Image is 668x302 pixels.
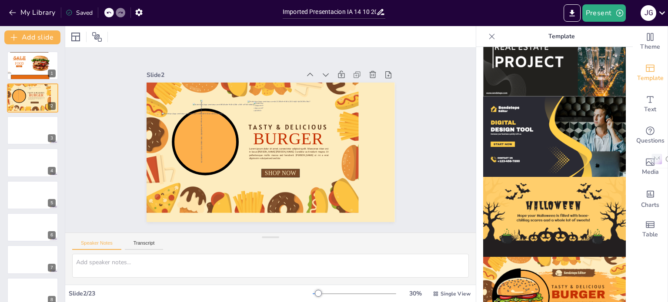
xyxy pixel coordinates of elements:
div: 7 [7,245,58,274]
div: https://cdn.sendsteps.com/images/logo/sendsteps_logo_white.pnghttps://cdn.sendsteps.com/images/lo... [7,181,58,209]
div: 5 [48,199,56,207]
div: Change the overall theme [633,26,668,57]
button: Add slide [4,30,60,44]
div: 7 [48,264,56,272]
div: Add ready made slides [633,57,668,89]
input: Insert title [283,6,376,18]
div: Layout [69,30,83,44]
div: 3 [48,134,56,142]
button: J G [641,4,656,22]
div: Add text boxes [633,89,668,120]
span: Lorem ipsum dolor sit amet, consectetur adipiscing elit. Maecenas vitae orci in lacus [PERSON_NAM... [28,97,45,100]
span: SHOP NOW [240,156,266,183]
span: More Info: [8,72,10,73]
div: Add images, graphics, shapes or video [633,151,668,183]
div: Add a table [633,214,668,245]
span: Single View [441,290,471,297]
button: Export to PowerPoint [564,4,581,22]
div: Slide 2 / 23 [69,289,313,298]
div: https://cdn.sendsteps.com/assets/templates/graphics/bg.pngblob:https://app.sendsteps.com/5036e392... [7,83,58,112]
span: Text [644,105,656,114]
p: Template [499,26,624,47]
span: Questions [636,136,665,146]
span: Lorem ipsum dolor sit amet, consectetur adipiscing elit. Maecenas vitae orci in lacus [PERSON_NAM... [242,129,304,194]
img: thumb-11.png [483,16,626,96]
div: 2 [48,102,56,110]
button: Speaker Notes [72,240,121,250]
span: BURGER [253,120,314,184]
span: Media [642,167,659,177]
div: Get real-time input from your audience [633,120,668,151]
div: Slide 2 [233,1,342,121]
span: Sendsteps Editor [32,88,38,89]
div: SALEORDER NOWhttps://i.imgur.com/6L0yer5.pngSpecial Food[PHONE_NUMBER]More Info:[DOMAIN_NAME]1 [7,51,58,80]
div: J G [641,5,656,21]
span: Sendsteps Editor [291,113,317,141]
span: Theme [640,42,660,52]
span: TASTY & DELICIOUS [28,92,44,93]
span: SALE [13,55,26,60]
div: Add charts and graphs [633,183,668,214]
img: thumb-13.png [483,177,626,257]
div: 4 [48,167,56,175]
span: BURGER [29,93,43,97]
div: https://cdn.sendsteps.com/images/logo/sendsteps_logo_white.pnghttps://cdn.sendsteps.com/images/lo... [7,116,58,145]
span: SHOP NOW [31,102,38,103]
div: https://cdn.sendsteps.com/images/logo/sendsteps_logo_white.pnghttps://cdn.sendsteps.com/images/lo... [7,213,58,242]
div: 6 [48,231,56,239]
div: 30 % [405,289,426,298]
div: 1 [48,70,56,77]
button: Present [582,4,626,22]
div: Saved [66,9,93,17]
span: Table [642,230,658,239]
button: My Library [7,6,59,20]
span: [DOMAIN_NAME] [8,73,12,74]
span: Special Food [13,58,26,66]
span: Charts [641,200,659,210]
span: Position [92,32,102,42]
span: ORDER NOW [17,65,21,68]
button: Transcript [125,240,164,250]
img: thumb-12.png [483,96,626,177]
span: Template [637,73,664,83]
div: https://cdn.sendsteps.com/images/logo/sendsteps_logo_white.pnghttps://cdn.sendsteps.com/images/lo... [7,148,58,177]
